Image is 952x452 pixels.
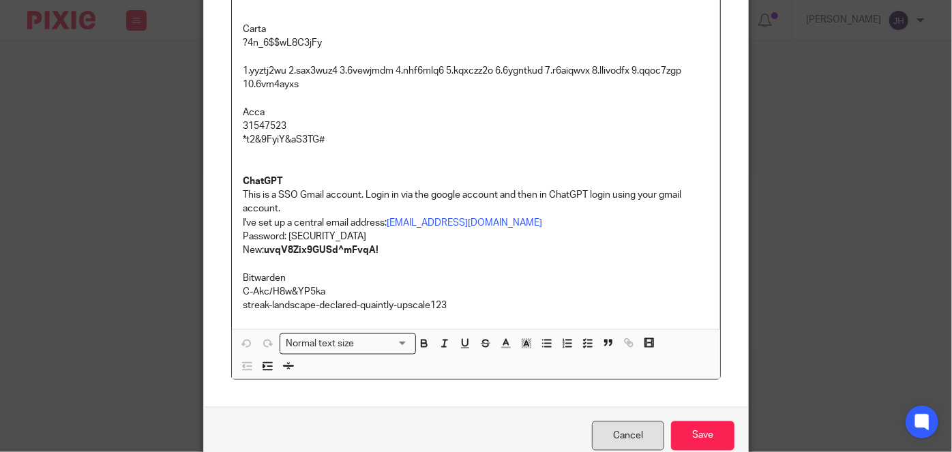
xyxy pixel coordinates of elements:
p: Acca [243,106,709,119]
p: This is a SSO Gmail account. Login in via the google account and then in ChatGPT login using your... [243,188,709,216]
p: Bitwarden [243,271,709,285]
div: Search for option [280,333,416,355]
p: 1.yyztj2wu 2.sax3wuz4 3.6vewjmdm 4.nhf6mlq6 5.kqxczz2o 6.6ygntkud 7.r6aiqwvx 8.llivodfx 9.qqoc7zg... [243,64,709,92]
strong: uvqV8Zix9GUSd^mFvqA! [264,245,378,255]
p: ?4n_6$$wL8C3jFy [243,36,709,50]
span: Normal text size [283,337,357,351]
p: Carta [243,22,709,36]
p: 31547523 *t2&9FyiY&aS3TG# [243,119,709,161]
input: Save [671,421,734,451]
strong: ChatGPT [243,177,283,186]
a: [EMAIL_ADDRESS][DOMAIN_NAME] [387,218,542,228]
p: New: [243,243,709,257]
p: streak-landscape-declared-quaintly-upscale123 [243,299,709,312]
p: I've set up a central email address: [243,216,709,230]
p: Password: [SECURITY_DATA] [243,230,709,243]
a: Cancel [592,421,664,451]
p: C-Akc/H8w&YP5ka [243,285,709,299]
input: Search for option [359,337,408,351]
